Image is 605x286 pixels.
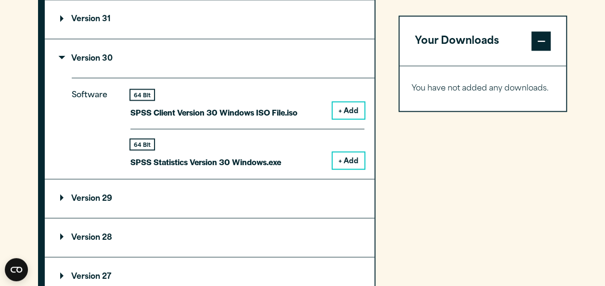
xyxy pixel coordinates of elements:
button: Your Downloads [399,16,566,65]
p: Version 31 [60,15,111,23]
button: + Add [333,102,364,118]
p: Software [72,88,115,161]
p: SPSS Statistics Version 30 Windows.exe [130,155,281,169]
button: Open CMP widget [5,258,28,281]
summary: Version 28 [45,218,374,257]
p: Version 29 [60,195,112,202]
div: Your Downloads [399,65,566,111]
p: SPSS Client Version 30 Windows ISO File.iso [130,105,297,119]
p: Version 27 [60,273,111,280]
p: Version 28 [60,234,112,241]
div: 64 Bit [130,90,154,100]
button: + Add [333,152,364,169]
summary: Version 30 [45,39,374,78]
div: 64 Bit [130,139,154,149]
p: Version 30 [60,54,113,62]
p: You have not added any downloads. [412,81,554,95]
summary: Version 29 [45,179,374,218]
